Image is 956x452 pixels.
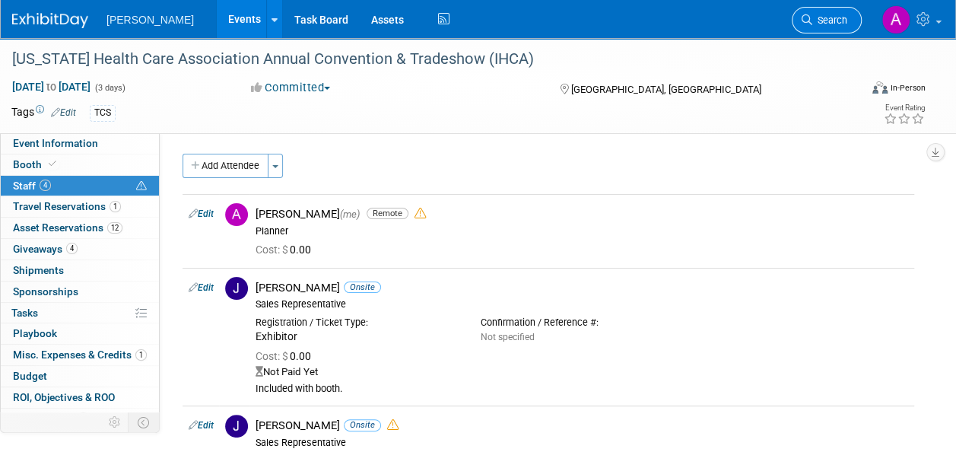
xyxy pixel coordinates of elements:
a: Booth [1,154,159,175]
span: 1 [110,201,121,212]
div: Planner [256,225,908,237]
div: Event Rating [884,104,925,112]
a: Shipments [1,260,159,281]
button: Committed [246,80,336,96]
td: Toggle Event Tabs [129,412,160,432]
span: Onsite [344,282,381,293]
a: Sponsorships [1,282,159,302]
span: Potential Scheduling Conflict -- at least one attendee is tagged in another overlapping event. [136,180,147,193]
a: Playbook [1,323,159,344]
a: Attachments2 [1,409,159,429]
td: Personalize Event Tab Strip [102,412,129,432]
div: Not Paid Yet [256,366,908,379]
span: Attachments [13,412,89,425]
img: A.jpg [225,203,248,226]
div: TCS [90,105,116,121]
span: Onsite [344,419,381,431]
a: Tasks [1,303,159,323]
div: Event Format [792,79,926,102]
div: [PERSON_NAME] [256,281,908,295]
i: Booth reservation complete [49,160,56,168]
span: Staff [13,180,51,192]
span: Sponsorships [13,285,78,298]
a: Misc. Expenses & Credits1 [1,345,159,365]
span: 0.00 [256,350,317,362]
img: ExhibitDay [12,13,88,28]
span: 1 [135,349,147,361]
div: Confirmation / Reference #: [481,317,683,329]
span: Travel Reservations [13,200,121,212]
a: Edit [51,107,76,118]
span: [GEOGRAPHIC_DATA], [GEOGRAPHIC_DATA] [571,84,761,95]
div: Sales Representative [256,298,908,310]
i: Double-book Warning! [414,208,426,219]
span: 4 [40,180,51,191]
div: In-Person [890,82,926,94]
a: Search [792,7,862,33]
span: Tasks [11,307,38,319]
div: [PERSON_NAME] [256,207,908,221]
span: to [44,81,59,93]
span: 4 [66,243,78,254]
a: Budget [1,366,159,387]
span: [DATE] [DATE] [11,80,91,94]
span: (3 days) [94,83,125,93]
span: Shipments [13,264,64,276]
img: Amber Vincent [881,5,910,34]
span: Misc. Expenses & Credits [13,349,147,361]
div: [US_STATE] Health Care Association Annual Convention & Tradeshow (IHCA) [7,46,847,73]
div: Sales Representative [256,437,908,449]
span: Booth [13,158,59,170]
span: [PERSON_NAME] [106,14,194,26]
td: Tags [11,104,76,122]
span: ROI, Objectives & ROO [13,391,115,403]
span: Giveaways [13,243,78,255]
span: Cost: $ [256,350,290,362]
span: Asset Reservations [13,221,122,234]
button: Add Attendee [183,154,268,178]
a: Staff4 [1,176,159,196]
div: Exhibitor [256,330,458,344]
a: Travel Reservations1 [1,196,159,217]
img: J.jpg [225,415,248,438]
span: Playbook [13,327,57,339]
span: Not specified [481,332,535,342]
a: Edit [189,420,214,431]
img: J.jpg [225,277,248,300]
div: Included with booth. [256,383,908,396]
a: Edit [189,208,214,219]
img: Format-Inperson.png [872,81,888,94]
span: Search [812,14,847,26]
span: 12 [107,222,122,234]
a: ROI, Objectives & ROO [1,387,159,408]
a: Giveaways4 [1,239,159,259]
div: [PERSON_NAME] [256,419,908,433]
span: Cost: $ [256,244,290,256]
div: Registration / Ticket Type: [256,317,458,329]
a: Asset Reservations12 [1,218,159,238]
a: Edit [189,282,214,293]
span: (me) [340,208,360,220]
i: Double-book Warning! [387,419,399,431]
a: Event Information [1,133,159,154]
span: Remote [367,208,408,219]
span: 2 [78,412,89,424]
span: Event Information [13,137,98,149]
span: Budget [13,370,47,382]
span: 0.00 [256,244,317,256]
